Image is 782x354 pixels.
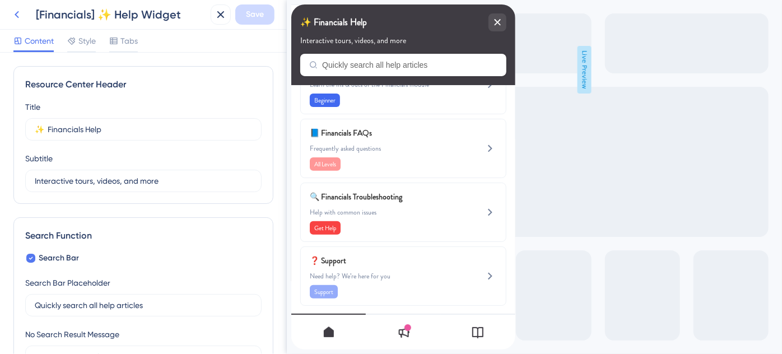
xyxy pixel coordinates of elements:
[25,78,262,91] div: Resource Center Header
[18,122,150,135] span: 📘 Financials FAQs
[39,251,79,265] span: Search Bar
[18,249,168,294] div: Support
[18,139,168,148] span: Frequently asked questions
[25,328,119,341] div: No Search Result Message
[25,276,110,290] div: Search Bar Placeholder
[25,100,40,114] div: Title
[26,3,66,16] span: Need Help?
[235,4,274,25] button: Save
[25,152,53,165] div: Subtitle
[18,267,168,276] span: Need help? We’re here for you
[291,46,305,94] span: Live Preview
[74,6,77,15] div: 3
[18,249,150,263] span: ❓ Support
[9,10,76,26] span: ✨ Financials Help
[23,283,42,292] span: Support
[35,175,252,187] input: Description
[197,9,215,27] div: close resource center
[18,122,168,166] div: Financials FAQs
[25,34,54,48] span: Content
[18,185,150,199] span: 🔍 Financials Troubleshooting
[18,76,168,85] span: Learn the ins & outs of the Financials module
[120,34,138,48] span: Tabs
[35,299,252,311] input: Quickly search all help articles
[18,185,168,230] div: Financials Troubleshooting
[35,123,252,136] input: Title
[31,56,206,65] input: Quickly search all help articles
[9,31,115,40] span: Interactive tours, videos, and more
[25,229,262,243] div: Search Function
[36,7,206,22] div: [Financials] ✨ Help Widget
[23,91,44,100] span: Beginner
[78,34,96,48] span: Style
[18,203,168,212] span: Help with common issues
[246,8,264,21] span: Save
[23,219,45,228] span: Get Help
[23,155,45,164] span: All Levels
